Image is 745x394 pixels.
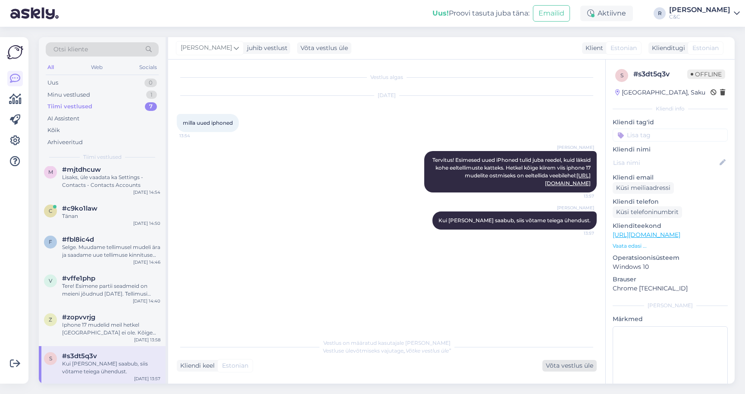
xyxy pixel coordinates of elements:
div: Võta vestlus üle [297,42,351,54]
div: All [46,62,56,73]
span: Kui [PERSON_NAME] saabub, siis võtame teiega ühendust. [438,217,591,224]
span: z [49,316,52,323]
span: v [49,277,52,284]
div: [DATE] 13:58 [134,337,160,343]
div: Socials [138,62,159,73]
div: 1 [146,91,157,99]
div: 0 [144,79,157,87]
a: [PERSON_NAME]C&C [669,6,740,20]
p: Kliendi telefon [613,197,728,206]
div: [DATE] 14:40 [133,298,160,304]
input: Lisa tag [613,129,728,142]
div: AI Assistent [47,114,79,123]
div: [GEOGRAPHIC_DATA], Saku [615,88,705,97]
span: [PERSON_NAME] [557,205,594,211]
span: m [48,169,53,175]
div: C&C [669,13,730,20]
div: Minu vestlused [47,91,90,99]
span: milla uued iphoned [183,120,233,126]
img: Askly Logo [7,44,23,60]
div: Tänan [62,212,160,220]
span: c [49,208,53,214]
p: Operatsioonisüsteem [613,253,728,262]
span: #mjtdhcuw [62,166,101,173]
p: Kliendi email [613,173,728,182]
div: Vestlus algas [177,73,597,81]
span: f [49,239,52,245]
span: [PERSON_NAME] [181,43,232,53]
div: 7 [145,102,157,111]
span: Offline [687,69,725,79]
p: Chrome [TECHNICAL_ID] [613,284,728,293]
div: Küsi meiliaadressi [613,182,674,194]
span: 13:54 [179,132,212,139]
div: Selge. Muudame tellimusel mudeli ära ja saadame uue tellimuse kinnituse Teile e-mailile. [62,243,160,259]
span: s [620,72,623,79]
div: [DATE] [177,91,597,99]
div: # s3dt5q3v [633,69,687,79]
span: #fbl8ic4d [62,236,94,243]
div: Arhiveeritud [47,138,83,147]
div: [PERSON_NAME] [613,302,728,309]
div: Klienditugi [648,44,685,53]
span: #s3dt5q3v [62,352,97,360]
div: [DATE] 13:57 [134,375,160,382]
div: Proovi tasuta juba täna: [432,8,529,19]
div: Kliendi keel [177,361,215,370]
b: Uus! [432,9,449,17]
div: Kõik [47,126,60,135]
div: Tiimi vestlused [47,102,92,111]
div: Võta vestlus üle [542,360,597,372]
i: „Võtke vestlus üle” [404,347,451,354]
div: Küsi telefoninumbrit [613,206,682,218]
div: juhib vestlust [244,44,288,53]
div: Web [89,62,104,73]
div: Klient [582,44,603,53]
a: [URL][DOMAIN_NAME] [613,231,680,239]
div: Tere! Esimene partii seadmeid on meieni jõudnud [DATE]. Tellimusi täidetakse virtuaaljärjekorra a... [62,282,160,298]
div: [PERSON_NAME] [669,6,730,13]
span: [PERSON_NAME] [557,144,594,151]
span: Tervitus! Esimesed uued iPhoned tulid juba reedel, kuid läksid kohe eeltellimuste katteks. Hetkel... [432,157,592,186]
span: 13:57 [562,230,594,236]
p: Vaata edasi ... [613,242,728,250]
p: Brauser [613,275,728,284]
span: Vestlus on määratud kasutajale [PERSON_NAME] [323,340,451,346]
div: R [654,7,666,19]
span: #c9ko1law [62,205,97,212]
span: #zopvvrjg [62,313,95,321]
div: Uus [47,79,58,87]
div: Lisaks, üle vaadata ka Settings - Contacts - Contacts Accounts [62,173,160,189]
span: s [49,355,52,362]
span: Estonian [610,44,637,53]
div: Aktiivne [580,6,633,21]
span: Estonian [692,44,719,53]
p: Windows 10 [613,262,728,271]
div: [DATE] 14:54 [133,189,160,195]
p: Märkmed [613,315,728,324]
p: Klienditeekond [613,221,728,230]
span: Tiimi vestlused [83,153,122,161]
button: Emailid [533,5,570,22]
p: Kliendi nimi [613,145,728,154]
span: Otsi kliente [53,45,88,54]
div: [DATE] 14:50 [133,220,160,227]
div: Iphone 17 mudelid meil hetkel [GEOGRAPHIC_DATA] ei ole. Kõige kiirem viis telefoni soetada on vor... [62,321,160,337]
p: Kliendi tag'id [613,118,728,127]
input: Lisa nimi [613,158,718,167]
span: Vestluse ülevõtmiseks vajutage [323,347,451,354]
span: #vffe1php [62,274,95,282]
span: Estonian [222,361,248,370]
div: Kui [PERSON_NAME] saabub, siis võtame teiega ühendust. [62,360,160,375]
span: 13:57 [562,193,594,199]
div: Kliendi info [613,105,728,113]
div: [DATE] 14:46 [133,259,160,265]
